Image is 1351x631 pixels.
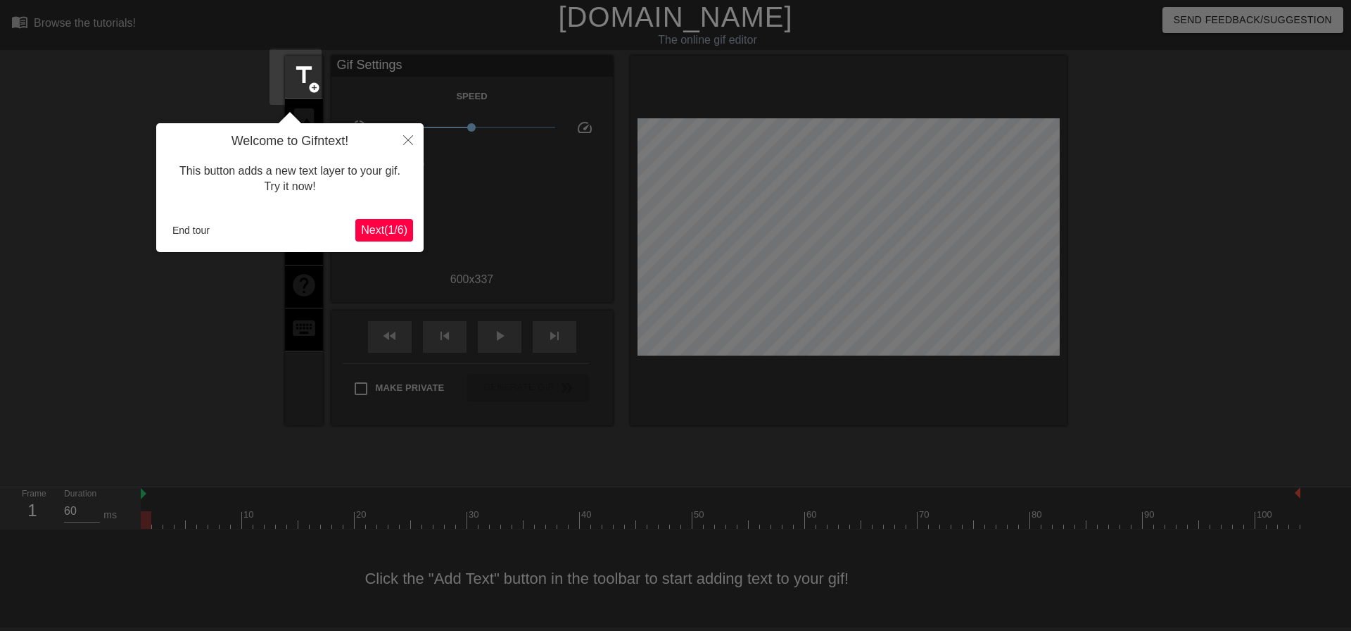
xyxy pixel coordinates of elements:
button: Next [355,219,413,242]
span: Next ( 1 / 6 ) [361,224,407,236]
button: End tour [167,220,215,241]
h4: Welcome to Gifntext! [167,134,413,149]
div: This button adds a new text layer to your gif. Try it now! [167,149,413,209]
button: Close [393,123,424,156]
